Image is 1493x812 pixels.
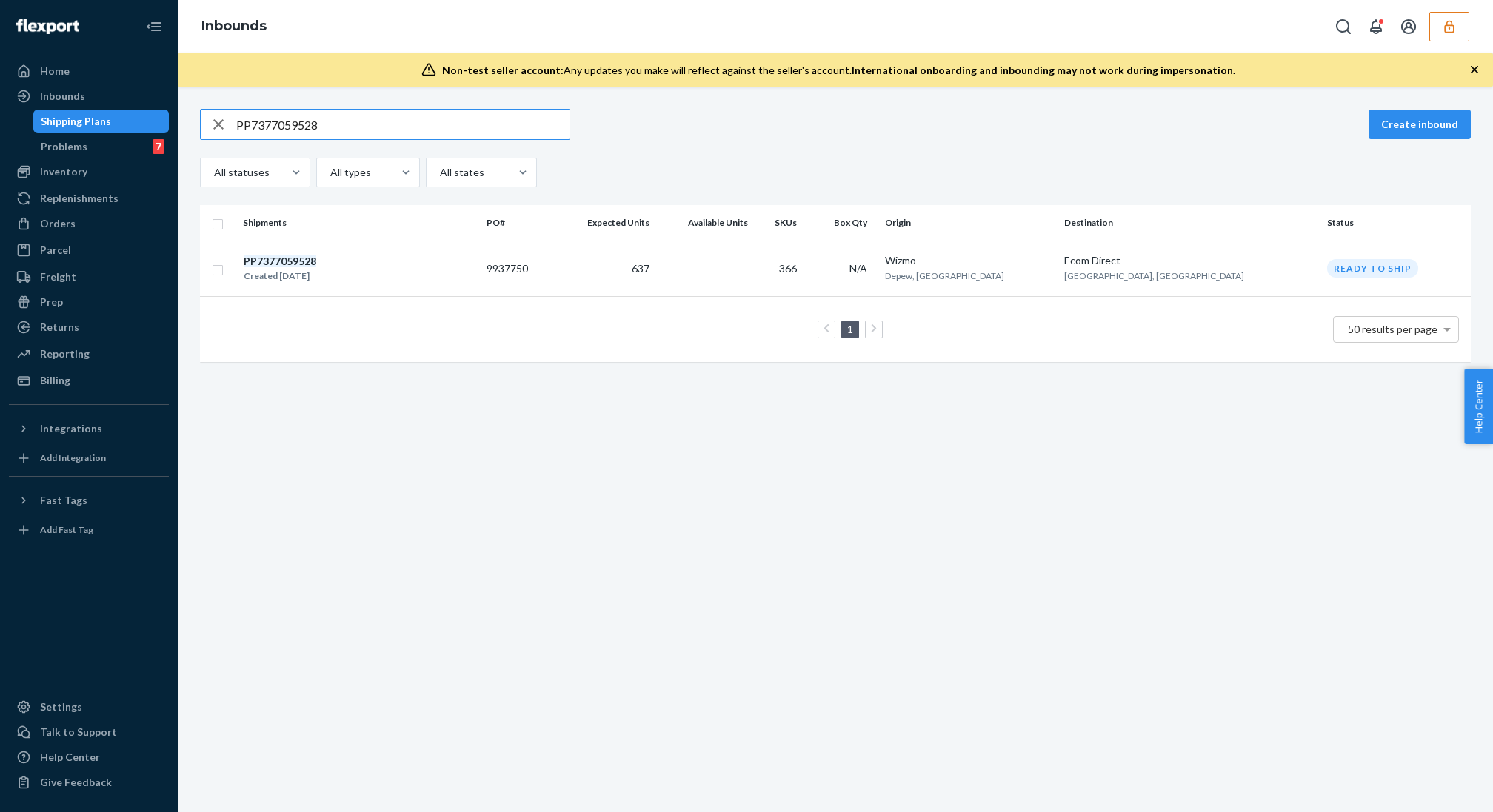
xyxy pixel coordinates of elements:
div: Prep [40,295,63,309]
span: Non-test seller account: [442,64,564,76]
span: 50 results per page [1348,323,1437,335]
em: PP7377059528 [244,255,316,267]
div: Inventory [40,164,87,179]
img: Flexport logo [16,19,79,34]
span: International onboarding and inbounding may not work during impersonation. [852,64,1235,76]
a: Replenishments [9,187,169,210]
a: Add Fast Tag [9,518,169,542]
button: Fast Tags [9,489,169,512]
input: All states [438,165,440,180]
button: Talk to Support [9,720,169,744]
th: Expected Units [554,205,655,241]
th: Status [1321,205,1471,241]
th: Shipments [237,205,481,241]
th: SKUs [754,205,809,241]
button: Close Navigation [139,12,169,41]
div: Add Fast Tag [40,523,93,536]
a: Inbounds [9,84,169,108]
div: Reporting [40,346,90,361]
div: Home [40,64,70,78]
a: Reporting [9,342,169,366]
th: PO# [481,205,554,241]
span: 366 [779,262,797,275]
button: Integrations [9,417,169,440]
a: Inventory [9,160,169,184]
span: — [739,262,748,275]
button: Open account menu [1394,12,1423,41]
a: Help Center [9,745,169,769]
th: Box Qty [809,205,879,241]
div: Give Feedback [40,775,112,790]
div: Created [DATE] [244,269,316,283]
button: Help Center [1464,369,1493,444]
div: Problems [41,139,87,154]
a: Settings [9,695,169,719]
div: Any updates you make will reflect against the seller's account. [442,63,1235,78]
input: All types [329,165,330,180]
div: Wizmo [885,253,1053,268]
a: Returns [9,315,169,339]
div: 7 [153,139,164,154]
div: Returns [40,320,79,335]
span: 637 [632,262,649,275]
div: Add Integration [40,452,106,464]
a: Inbounds [201,18,267,34]
input: All statuses [213,165,214,180]
div: Help Center [40,750,100,765]
div: Talk to Support [40,725,117,739]
button: Give Feedback [9,771,169,794]
div: Replenishments [40,191,118,206]
div: Inbounds [40,89,85,104]
span: N/A [849,262,867,275]
a: Freight [9,265,169,289]
th: Available Units [655,205,754,241]
a: Shipping Plans [33,110,170,133]
div: Orders [40,216,76,231]
div: Integrations [40,421,102,436]
div: Parcel [40,243,71,258]
a: Prep [9,290,169,314]
a: Add Integration [9,446,169,470]
input: Search inbounds by name, destination, msku... [236,110,570,139]
span: [GEOGRAPHIC_DATA], [GEOGRAPHIC_DATA] [1064,270,1244,281]
button: Open Search Box [1329,12,1358,41]
td: 9937750 [481,241,554,296]
button: Open notifications [1361,12,1391,41]
a: Parcel [9,238,169,262]
div: Freight [40,269,76,284]
button: Create inbound [1369,110,1471,139]
div: Ecom Direct [1064,253,1315,268]
div: Fast Tags [40,493,87,508]
div: Billing [40,373,70,388]
a: Page 1 is your current page [844,323,856,335]
th: Origin [879,205,1059,241]
a: Billing [9,369,169,392]
th: Destination [1058,205,1321,241]
div: Ready to ship [1327,259,1418,278]
ol: breadcrumbs [190,5,278,48]
a: Home [9,59,169,83]
a: Orders [9,212,169,235]
div: Shipping Plans [41,114,111,129]
a: Problems7 [33,135,170,158]
div: Settings [40,699,82,714]
span: Depew, [GEOGRAPHIC_DATA] [885,270,1004,281]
